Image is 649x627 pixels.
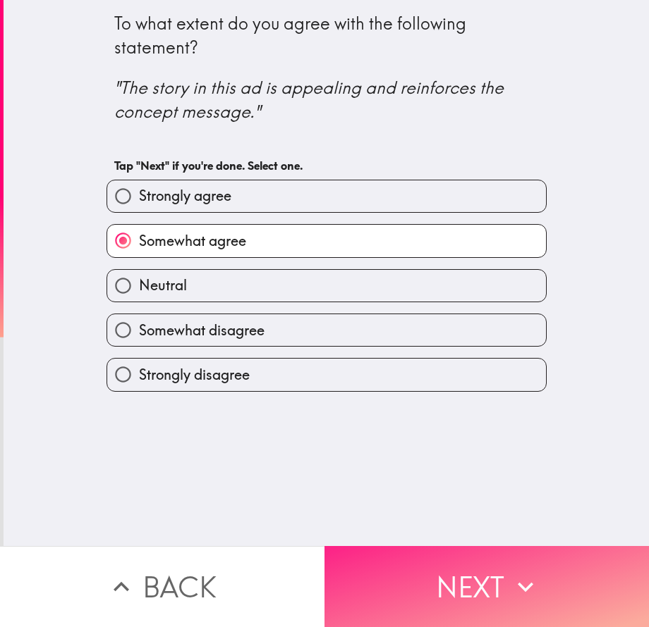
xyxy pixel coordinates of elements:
span: Strongly agree [139,186,231,206]
div: To what extent do you agree with the following statement? [114,12,539,123]
span: Somewhat disagree [139,321,265,340]
i: "The story in this ad is appealing and reinforces the concept message." [114,77,508,122]
span: Neutral [139,275,187,295]
button: Somewhat agree [107,225,546,256]
span: Strongly disagree [139,365,250,385]
button: Strongly agree [107,180,546,212]
h6: Tap "Next" if you're done. Select one. [114,158,539,173]
button: Strongly disagree [107,359,546,390]
button: Neutral [107,270,546,302]
button: Next [324,546,649,627]
button: Somewhat disagree [107,314,546,346]
span: Somewhat agree [139,231,246,251]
